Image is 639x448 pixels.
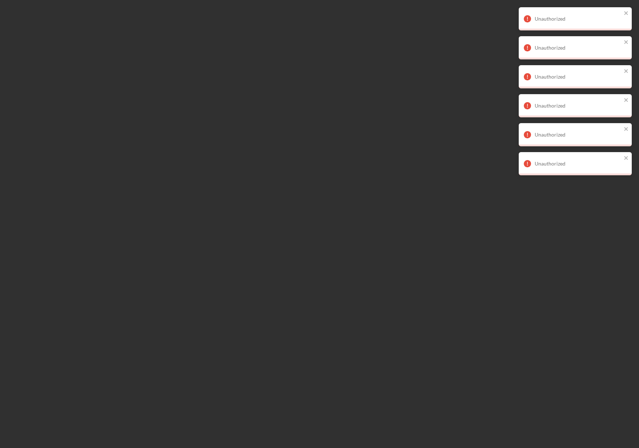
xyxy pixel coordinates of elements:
[624,97,629,104] button: close
[624,68,629,75] button: close
[535,16,622,22] div: Unauthorized
[624,126,629,133] button: close
[624,39,629,46] button: close
[535,161,622,167] div: Unauthorized
[624,155,629,162] button: close
[535,103,622,109] div: Unauthorized
[624,10,629,17] button: close
[535,45,622,51] div: Unauthorized
[535,74,622,80] div: Unauthorized
[535,132,622,138] div: Unauthorized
